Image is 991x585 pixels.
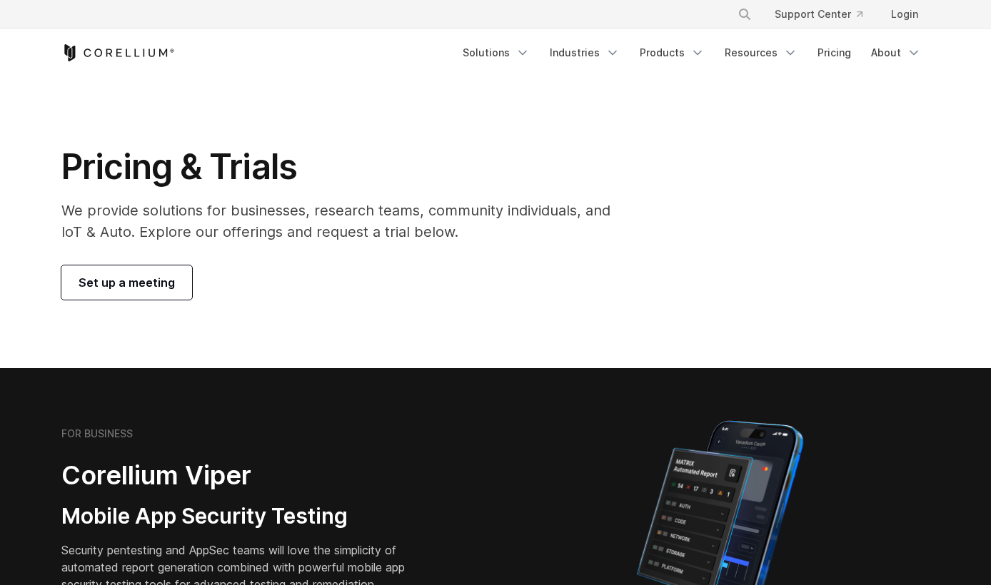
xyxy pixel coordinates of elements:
[454,40,930,66] div: Navigation Menu
[716,40,806,66] a: Resources
[61,503,427,530] h3: Mobile App Security Testing
[809,40,860,66] a: Pricing
[732,1,758,27] button: Search
[61,265,192,300] a: Set up a meeting
[79,274,175,291] span: Set up a meeting
[61,44,175,61] a: Corellium Home
[61,459,427,492] h2: Corellium Viper
[880,1,930,27] a: Login
[862,40,930,66] a: About
[61,200,630,243] p: We provide solutions for businesses, research teams, community individuals, and IoT & Auto. Explo...
[454,40,538,66] a: Solutions
[763,1,874,27] a: Support Center
[541,40,628,66] a: Industries
[61,427,133,440] h6: FOR BUSINESS
[720,1,930,27] div: Navigation Menu
[631,40,713,66] a: Products
[61,146,630,188] h1: Pricing & Trials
